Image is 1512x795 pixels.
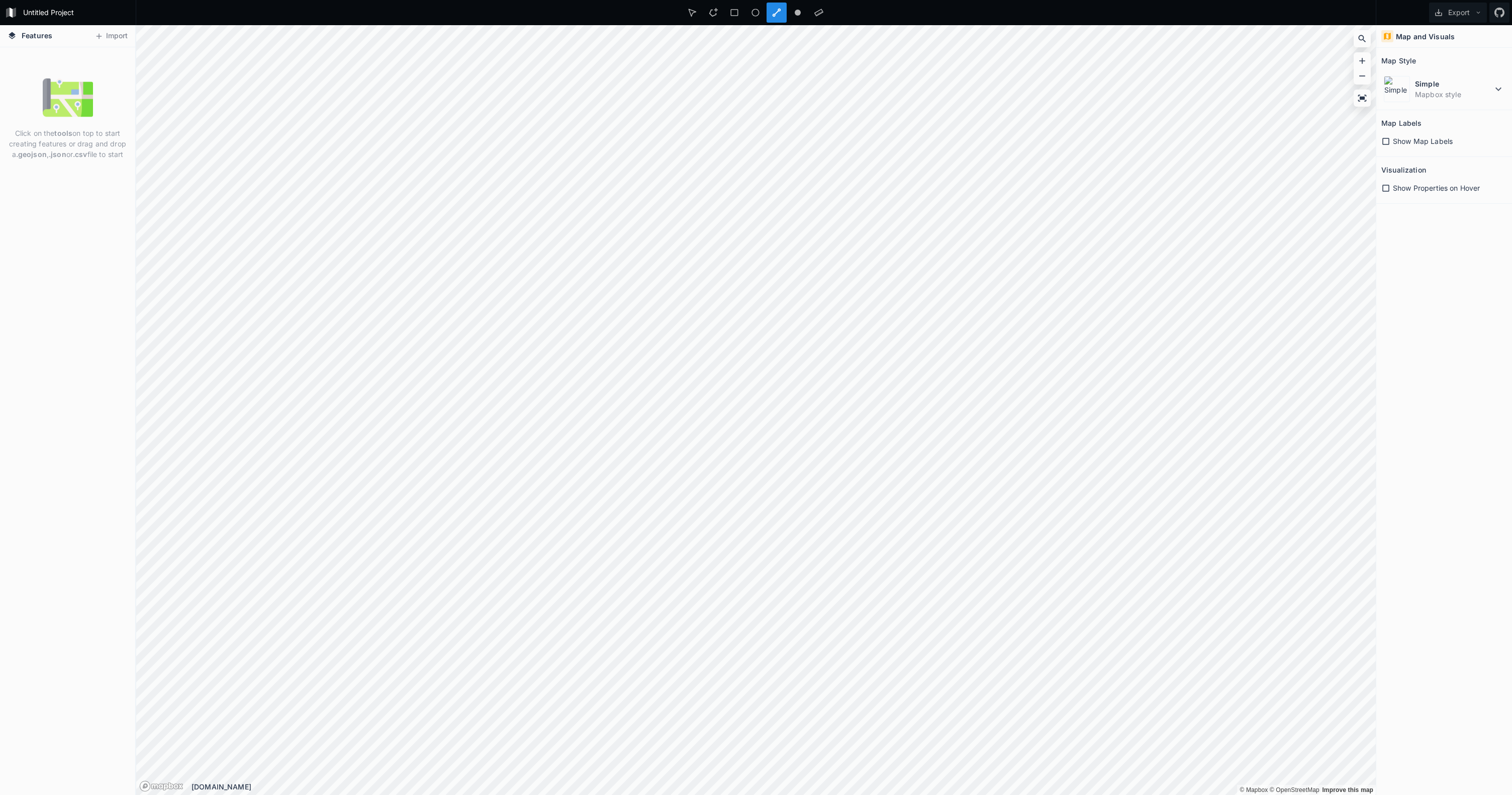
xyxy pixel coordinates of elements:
span: Show Properties on Hover [1393,183,1480,193]
a: Mapbox [1240,786,1268,793]
a: Mapbox logo [139,780,183,792]
a: OpenStreetMap [1270,786,1319,793]
h2: Map Labels [1381,115,1422,131]
p: Click on the on top to start creating features or drag and drop a , or file to start [8,128,128,160]
img: empty [43,72,93,123]
strong: tools [54,129,72,137]
dd: Mapbox style [1415,89,1492,100]
span: Show Map Labels [1393,136,1453,146]
div: [DOMAIN_NAME] [192,781,1376,792]
button: Import [89,28,133,44]
span: Features [22,30,52,41]
h2: Map Style [1381,53,1416,68]
img: Simple [1384,76,1410,102]
strong: .csv [73,150,87,158]
strong: .geojson [16,150,47,158]
strong: .json [49,150,66,158]
dt: Simple [1415,78,1492,89]
button: Export [1429,3,1487,23]
h2: Visualization [1381,162,1426,178]
a: Map feedback [1322,786,1373,793]
h4: Map and Visuals [1396,31,1455,42]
